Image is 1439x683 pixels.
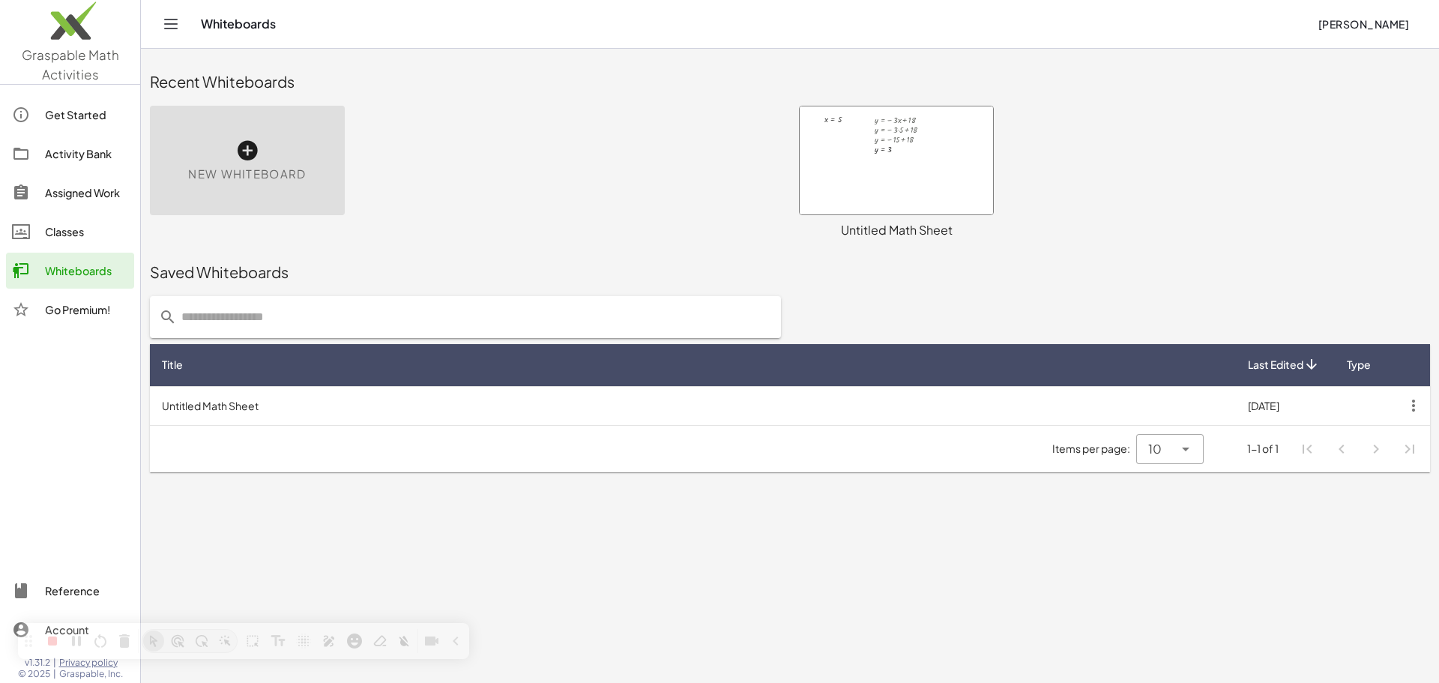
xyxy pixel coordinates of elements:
a: Get Started [6,97,134,133]
td: Untitled Math Sheet [150,386,1236,425]
div: 1-1 of 1 [1247,441,1279,457]
span: New Whiteboard [188,166,306,183]
span: Title [162,357,183,373]
button: [PERSON_NAME] [1306,10,1421,37]
div: Whiteboards [45,262,128,280]
span: Graspable Math Activities [22,46,119,82]
nav: Pagination Navigation [1291,432,1427,466]
div: Saved Whiteboards [150,262,1430,283]
div: Reference [45,582,128,600]
a: Reference [6,573,134,609]
a: Whiteboards [6,253,134,289]
div: Get Started [45,106,128,124]
span: [PERSON_NAME] [1318,17,1409,31]
span: Last Edited [1248,357,1303,373]
span: | [53,668,56,680]
div: Recent Whiteboards [150,71,1430,92]
a: Assigned Work [6,175,134,211]
a: Account [6,612,134,648]
span: © 2025 [18,668,50,680]
span: 10 [1148,440,1162,458]
span: Items per page: [1052,441,1136,457]
a: Classes [6,214,134,250]
a: Activity Bank [6,136,134,172]
span: Type [1347,357,1371,373]
div: Untitled Math Sheet [799,221,994,239]
div: Classes [45,223,128,241]
div: Go Premium! [45,301,128,319]
button: Toggle navigation [159,12,183,36]
span: Graspable, Inc. [59,668,123,680]
i: prepended action [159,308,177,326]
div: Assigned Work [45,184,128,202]
td: [DATE] [1236,386,1333,425]
div: Activity Bank [45,145,128,163]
